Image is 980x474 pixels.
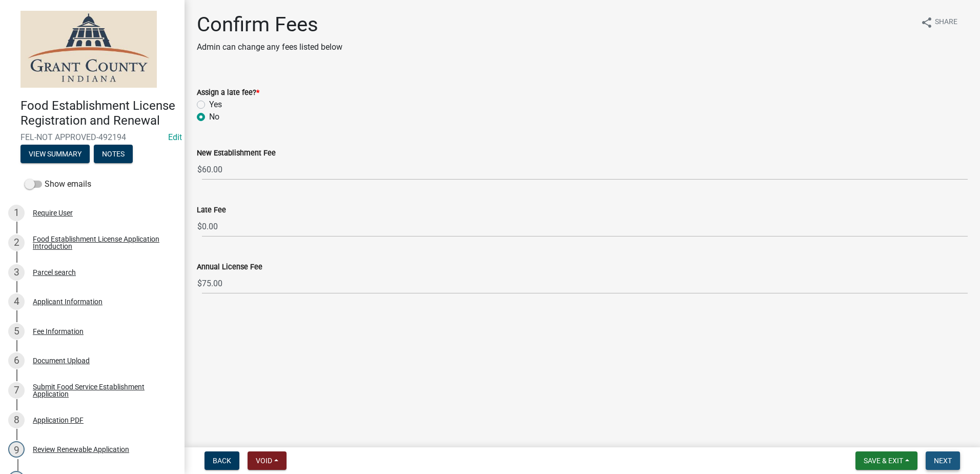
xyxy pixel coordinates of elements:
i: share [921,16,933,29]
span: Save & Exit [864,457,903,465]
div: 5 [8,323,25,340]
button: Next [926,451,960,470]
label: Show emails [25,178,91,190]
span: $ [197,159,202,180]
wm-modal-confirm: Edit Application Number [168,132,182,142]
h1: Confirm Fees [197,12,342,37]
h4: Food Establishment License Registration and Renewal [21,98,176,128]
div: 9 [8,441,25,458]
label: Annual License Fee [197,264,262,271]
div: 1 [8,205,25,221]
button: shareShare [912,12,966,32]
span: $ [197,273,202,294]
button: Notes [94,145,133,163]
div: 2 [8,234,25,251]
label: No [209,111,219,123]
img: Grant County, Indiana [21,11,157,88]
div: Fee Information [33,328,84,335]
div: Application PDF [33,417,84,424]
a: Edit [168,132,182,142]
wm-modal-confirm: Summary [21,150,90,159]
button: Back [205,451,239,470]
div: 6 [8,352,25,369]
div: Submit Food Service Establishment Application [33,383,168,398]
div: 8 [8,412,25,428]
wm-modal-confirm: Notes [94,150,133,159]
button: Void [248,451,287,470]
span: FEL-NOT APPROVED-492194 [21,132,164,142]
div: Require User [33,209,73,216]
p: Admin can change any fees listed below [197,41,342,53]
div: Review Renewable Application [33,446,129,453]
div: 3 [8,264,25,281]
button: Save & Exit [855,451,917,470]
div: Applicant Information [33,298,103,305]
span: $ [197,216,202,237]
label: Yes [209,98,222,111]
span: Back [213,457,231,465]
label: New Establishment Fee [197,150,276,157]
label: Late Fee [197,207,226,214]
div: 4 [8,293,25,310]
div: Food Establishment License Application Introduction [33,235,168,250]
button: View Summary [21,145,90,163]
span: Share [935,16,957,29]
div: 7 [8,382,25,399]
label: Assign a late fee? [197,89,259,96]
div: Document Upload [33,357,90,364]
div: Parcel search [33,269,76,276]
span: Void [256,457,272,465]
span: Next [934,457,952,465]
